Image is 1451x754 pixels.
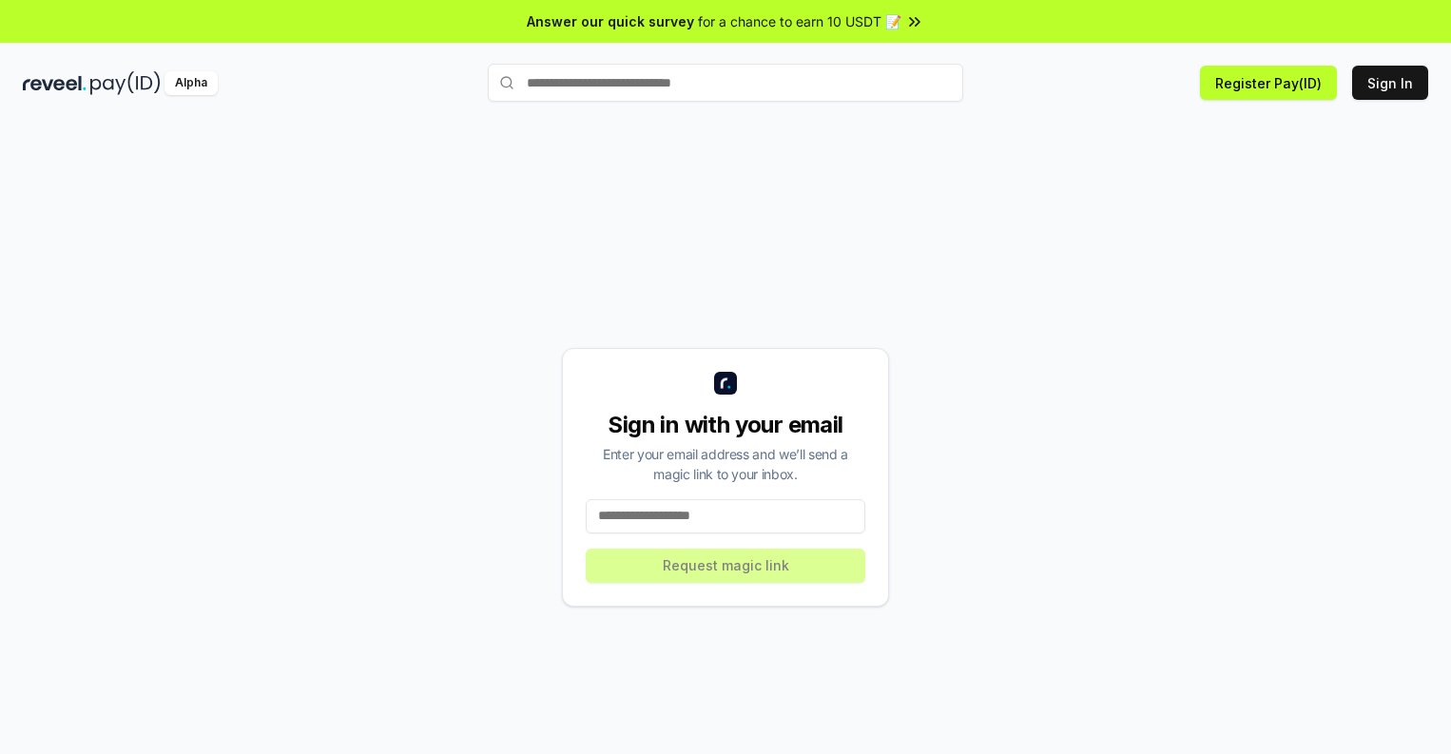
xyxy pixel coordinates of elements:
span: Answer our quick survey [527,11,694,31]
button: Sign In [1352,66,1428,100]
div: Enter your email address and we’ll send a magic link to your inbox. [586,444,865,484]
img: reveel_dark [23,71,87,95]
img: logo_small [714,372,737,395]
div: Sign in with your email [586,410,865,440]
span: for a chance to earn 10 USDT 📝 [698,11,901,31]
img: pay_id [90,71,161,95]
div: Alpha [164,71,218,95]
button: Register Pay(ID) [1200,66,1337,100]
